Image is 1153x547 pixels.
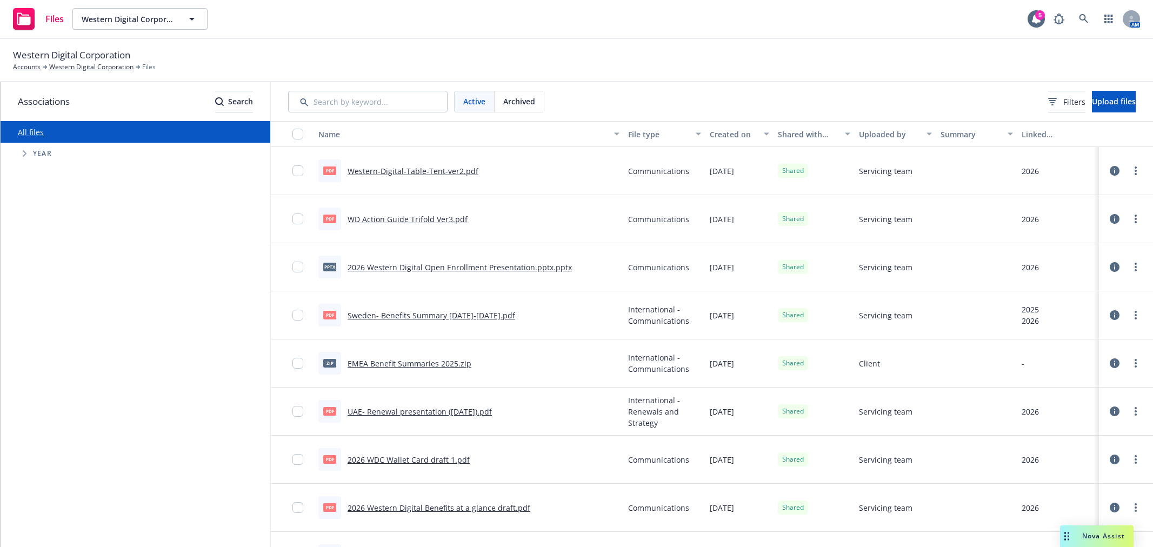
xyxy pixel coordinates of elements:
[1022,214,1039,225] div: 2026
[292,454,303,465] input: Toggle Row Selected
[1022,454,1039,465] div: 2026
[323,407,336,415] span: pdf
[292,262,303,272] input: Toggle Row Selected
[1035,10,1045,20] div: 5
[936,121,1018,147] button: Summary
[859,262,912,273] span: Servicing team
[705,121,774,147] button: Created on
[292,358,303,369] input: Toggle Row Selected
[49,62,134,72] a: Western Digital Corporation
[13,48,130,62] span: Western Digital Corporation
[1,143,270,164] div: Tree Example
[348,166,478,176] a: Western-Digital-Table-Tent-ver2.pdf
[288,91,448,112] input: Search by keyword...
[323,166,336,175] span: pdf
[1073,8,1095,30] a: Search
[859,358,880,369] span: Client
[348,503,530,513] a: 2026 Western Digital Benefits at a glance draft.pdf
[782,310,804,320] span: Shared
[710,214,734,225] span: [DATE]
[941,129,1002,140] div: Summary
[859,454,912,465] span: Servicing team
[1048,96,1085,108] span: Filters
[292,129,303,139] input: Select all
[624,121,705,147] button: File type
[628,165,689,177] span: Communications
[1060,525,1134,547] button: Nova Assist
[628,304,701,326] span: International - Communications
[215,97,224,106] svg: Search
[710,454,734,465] span: [DATE]
[1022,315,1039,326] div: 2026
[710,358,734,369] span: [DATE]
[628,214,689,225] span: Communications
[72,8,208,30] button: Western Digital Corporation
[628,395,701,429] span: International - Renewals and Strategy
[628,352,701,375] span: International - Communications
[323,455,336,463] span: pdf
[503,96,535,107] span: Archived
[142,62,156,72] span: Files
[1129,212,1142,225] a: more
[782,358,804,368] span: Shared
[710,310,734,321] span: [DATE]
[859,214,912,225] span: Servicing team
[778,129,839,140] div: Shared with client
[45,15,64,23] span: Files
[1022,406,1039,417] div: 2026
[314,121,624,147] button: Name
[215,91,253,112] div: Search
[348,455,470,465] a: 2026 WDC Wallet Card draft 1.pdf
[628,502,689,513] span: Communications
[292,502,303,513] input: Toggle Row Selected
[710,165,734,177] span: [DATE]
[628,262,689,273] span: Communications
[1129,261,1142,273] a: more
[859,502,912,513] span: Servicing team
[348,310,515,321] a: Sweden- Benefits Summary [DATE]-[DATE].pdf
[1022,502,1039,513] div: 2026
[1129,164,1142,177] a: more
[710,129,757,140] div: Created on
[323,311,336,319] span: pdf
[18,127,44,137] a: All files
[463,96,485,107] span: Active
[710,406,734,417] span: [DATE]
[1129,357,1142,370] a: more
[323,503,336,511] span: pdf
[1063,96,1085,108] span: Filters
[1017,121,1099,147] button: Linked associations
[628,129,689,140] div: File type
[782,455,804,464] span: Shared
[292,165,303,176] input: Toggle Row Selected
[1092,91,1136,112] button: Upload files
[348,406,492,417] a: UAE- Renewal presentation ([DATE]).pdf
[323,215,336,223] span: pdf
[82,14,175,25] span: Western Digital Corporation
[1060,525,1074,547] div: Drag to move
[292,310,303,321] input: Toggle Row Selected
[782,262,804,272] span: Shared
[348,358,471,369] a: EMEA Benefit Summaries 2025.zip
[1092,96,1136,106] span: Upload files
[318,129,608,140] div: Name
[33,150,52,157] span: Year
[323,263,336,271] span: pptx
[292,214,303,224] input: Toggle Row Selected
[710,502,734,513] span: [DATE]
[782,503,804,512] span: Shared
[1129,309,1142,322] a: more
[9,4,68,34] a: Files
[859,406,912,417] span: Servicing team
[13,62,41,72] a: Accounts
[782,166,804,176] span: Shared
[628,454,689,465] span: Communications
[782,406,804,416] span: Shared
[1048,8,1070,30] a: Report a Bug
[1022,129,1095,140] div: Linked associations
[859,310,912,321] span: Servicing team
[1129,501,1142,514] a: more
[1022,358,1024,369] div: -
[18,95,70,109] span: Associations
[1129,453,1142,466] a: more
